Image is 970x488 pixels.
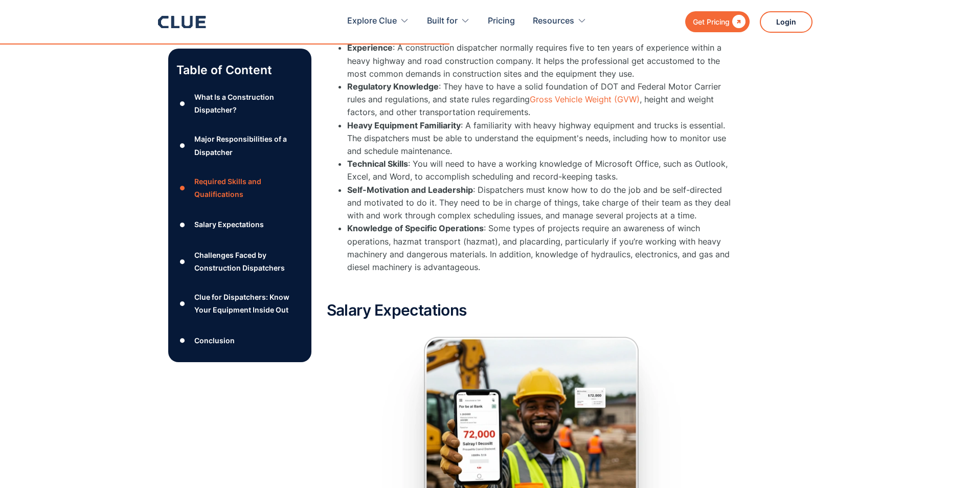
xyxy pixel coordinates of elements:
[176,249,303,274] a: ●Challenges Faced by Construction Dispatchers
[194,249,303,274] div: Challenges Faced by Construction Dispatchers
[693,15,730,28] div: Get Pricing
[347,120,461,130] strong: Heavy Equipment Familiarity
[176,333,303,348] a: ●Conclusion
[427,5,458,37] div: Built for
[176,175,303,201] a: ●Required Skills and Qualifications
[194,334,235,347] div: Conclusion
[533,5,574,37] div: Resources
[347,80,736,119] li: : They have to have a solid foundation of DOT and Federal Motor Carrier rules and regulations, an...
[533,5,586,37] div: Resources
[347,42,393,53] strong: Experience
[530,94,640,104] a: Gross Vehicle Weight (GVW)
[176,333,189,348] div: ●
[194,91,303,116] div: What Is a Construction Dispatcher?
[760,11,813,33] a: Login
[347,185,473,195] strong: Self-Motivation and Leadership
[347,5,397,37] div: Explore Clue
[347,41,736,80] li: : A construction dispatcher normally requires five to ten years of experience within a heavy high...
[194,218,264,231] div: Salary Expectations
[327,279,736,292] p: ‍
[176,291,303,316] a: ●Clue for Dispatchers: Know Your Equipment Inside Out
[347,158,736,183] li: : You will need to have a working knowledge of Microsoft Office, such as Outlook, Excel, and Word...
[176,217,189,232] div: ●
[176,96,189,112] div: ●
[176,133,303,159] a: ●Major Responsibilities of a Dispatcher
[176,180,189,195] div: ●
[347,5,409,37] div: Explore Clue
[176,62,303,78] p: Table of Content
[347,223,484,233] strong: Knowledge of Specific Operations
[194,291,303,316] div: Clue for Dispatchers: Know Your Equipment Inside Out
[176,138,189,153] div: ●
[730,15,746,28] div: 
[427,5,470,37] div: Built for
[347,119,736,158] li: : A familiarity with heavy highway equipment and trucks is essential. The dispatchers must be abl...
[194,133,303,159] div: Major Responsibilities of a Dispatcher
[347,184,736,223] li: : Dispatchers must know how to do the job and be self-directed and motivated to do it. They need ...
[488,5,515,37] a: Pricing
[347,81,439,92] strong: Regulatory Knowledge
[347,222,736,274] li: : Some types of projects require an awareness of winch operations, hazmat transport (hazmat), and...
[176,217,303,232] a: ●Salary Expectations
[176,91,303,116] a: ●What Is a Construction Dispatcher?
[685,11,750,32] a: Get Pricing
[176,296,189,312] div: ●
[194,175,303,201] div: Required Skills and Qualifications
[176,254,189,269] div: ●
[327,302,736,319] h2: Salary Expectations
[347,159,408,169] strong: Technical Skills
